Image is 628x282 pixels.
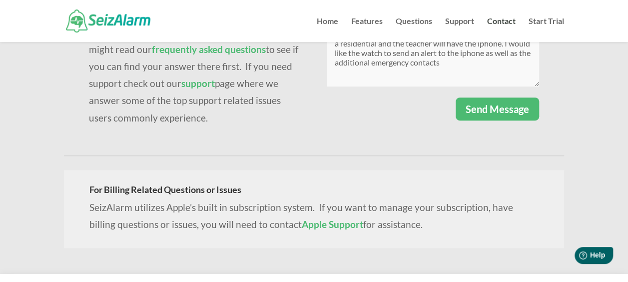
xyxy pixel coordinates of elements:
[66,9,150,32] img: SeizAlarm
[445,17,474,42] a: Support
[396,17,432,42] a: Questions
[529,17,564,42] a: Start Trial
[181,77,215,89] a: support
[89,199,539,233] p: SeizAlarm utilizes Apple’s built in subscription system. If you want to manage your subscription,...
[456,97,539,120] button: Send Message
[539,243,617,271] iframe: Help widget launcher
[302,218,363,230] a: Apple Support
[351,17,383,42] a: Features
[89,185,539,199] h4: For Billing Related Questions or Issues
[152,43,266,55] a: frequently asked questions
[487,17,516,42] a: Contact
[317,17,338,42] a: Home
